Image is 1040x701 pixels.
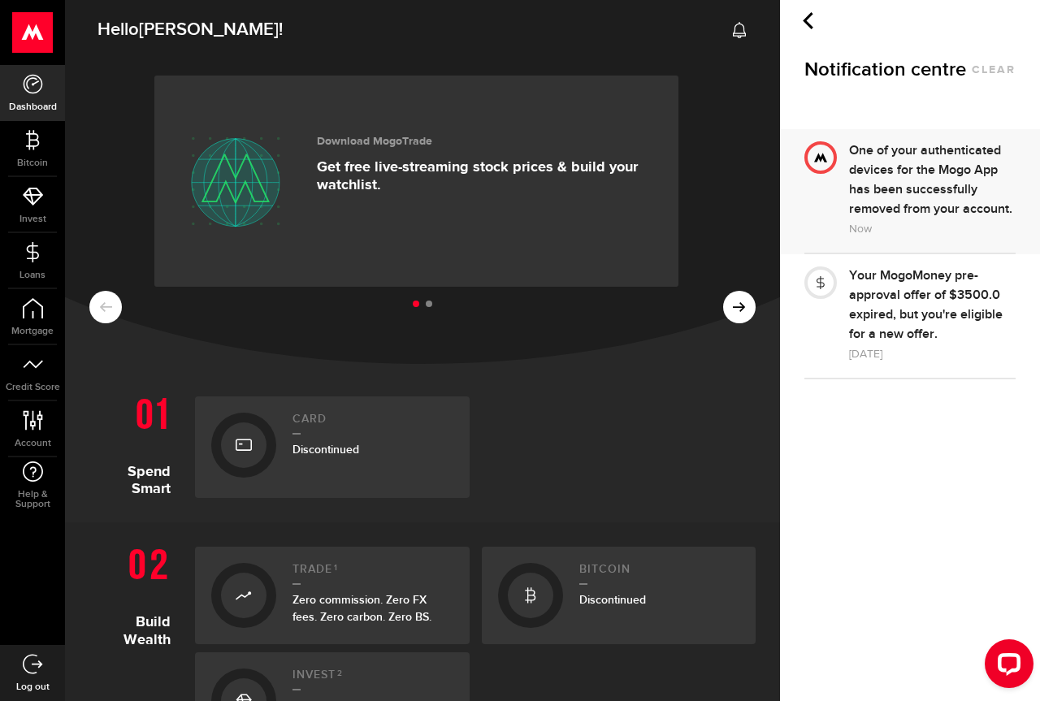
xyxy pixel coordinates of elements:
div: One of your authenticated devices for the Mogo App has been successfully removed from your account. [849,141,1016,219]
a: BitcoinDiscontinued [482,547,756,644]
button: clear [972,64,1016,76]
iframe: LiveChat chat widget [972,633,1040,701]
sup: 1 [334,563,338,573]
span: Discontinued [292,443,359,457]
span: Discontinued [579,593,646,607]
div: [DATE] [849,344,1016,364]
h1: Spend Smart [89,388,183,498]
span: Zero commission. Zero FX fees. Zero carbon. Zero BS. [292,593,431,624]
a: Trade1Zero commission. Zero FX fees. Zero carbon. Zero BS. [195,547,470,644]
sup: 2 [337,669,343,678]
div: Your MogoMoney pre-approval offer of $3500.0 expired, but you're eligible for a new offer. [849,266,1016,344]
h2: Trade [292,563,453,585]
h3: Download MogoTrade [317,135,654,149]
h2: Bitcoin [579,563,740,585]
p: Get free live-streaming stock prices & build your watchlist. [317,158,654,194]
span: Notification centre [804,57,966,82]
a: Download MogoTrade Get free live-streaming stock prices & build your watchlist. [154,76,678,287]
h2: Invest [292,669,453,690]
span: Hello ! [97,13,283,47]
div: Now [849,219,1016,239]
a: CardDiscontinued [195,396,470,498]
h2: Card [292,413,453,435]
span: [PERSON_NAME] [139,19,279,41]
